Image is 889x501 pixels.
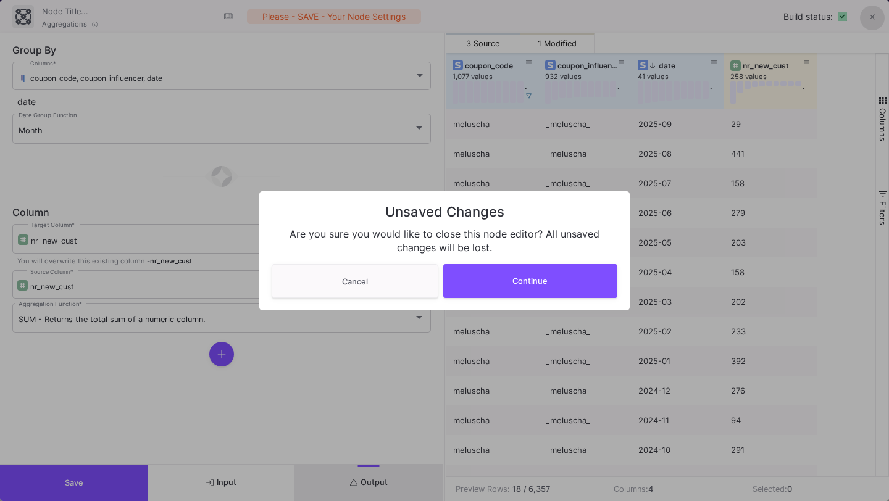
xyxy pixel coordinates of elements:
[443,264,618,298] button: Continue
[512,276,548,286] span: Continue
[272,227,617,254] div: Are you sure you would like to close this node editor? All unsaved changes will be lost.
[272,204,617,220] h3: Unsaved Changes
[272,264,438,298] button: Cancel
[342,277,368,286] span: Cancel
